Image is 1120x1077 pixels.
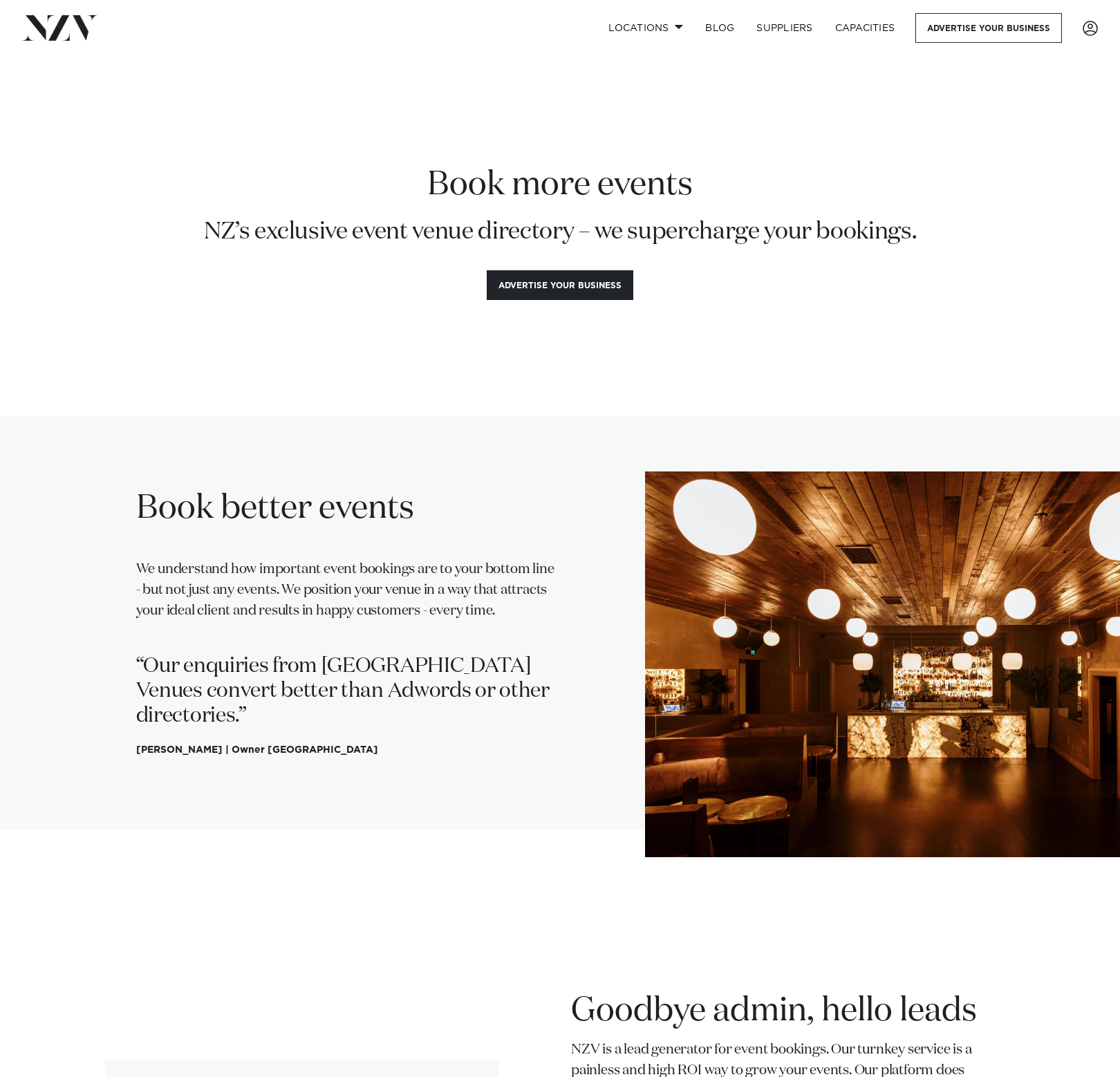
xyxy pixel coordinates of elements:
img: nzv-logo.png [22,15,97,40]
a: Locations [597,13,694,43]
a: SUPPLIERS [745,13,823,43]
a: Advertise your business [915,13,1062,43]
button: Advertise your business [487,270,633,300]
h1: Book more events [62,164,1058,207]
p: “Our enquiries from [GEOGRAPHIC_DATA] Venues convert better than Adwords or other directories.” [136,654,560,729]
h2: Book better events [136,487,560,530]
a: Capacities [824,13,906,43]
p: We understand how important event bookings are to your bottom line - but not just any events. We ... [136,559,560,621]
a: BLOG [694,13,745,43]
cite: [PERSON_NAME] | Owner [GEOGRAPHIC_DATA] [136,745,378,755]
p: NZ’s exclusive event venue directory – we supercharge your bookings. [62,218,1058,246]
h2: Goodbye admin, hello leads [571,990,986,1033]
